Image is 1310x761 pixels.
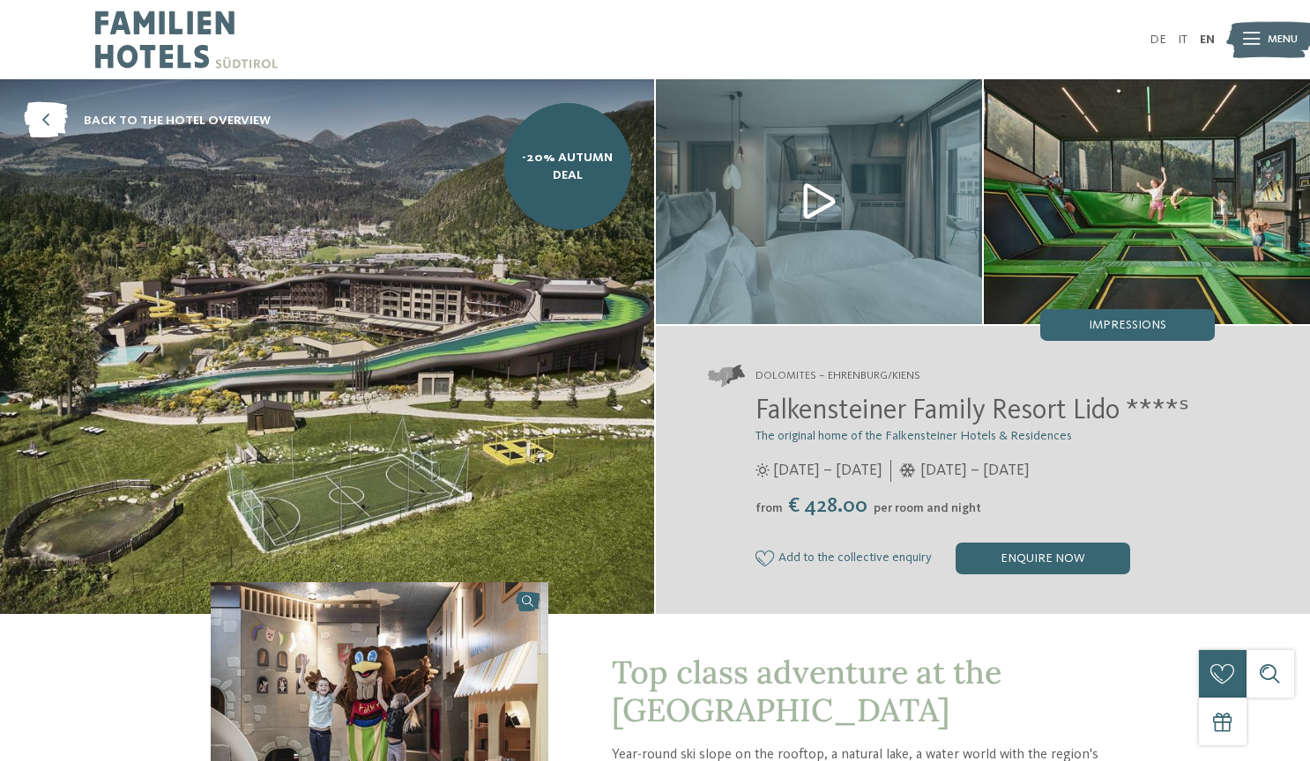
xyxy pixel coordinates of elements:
span: € 428.00 [785,496,872,517]
a: EN [1200,33,1215,46]
img: The family hotel near the Dolomites with unique flair [656,79,982,324]
span: Top class adventure at the [GEOGRAPHIC_DATA] [612,652,1001,730]
span: Impressions [1089,319,1166,331]
span: -20% Autumn Deal [516,149,619,184]
span: [DATE] – [DATE] [920,460,1030,482]
span: Menu [1268,32,1298,48]
a: DE [1150,33,1166,46]
span: Dolomites – Ehrenburg/Kiens [755,368,920,384]
span: from [755,502,783,514]
span: Add to the collective enquiry [778,551,932,565]
span: per room and night [874,502,981,514]
a: IT [1178,33,1187,46]
span: Falkensteiner Family Resort Lido ****ˢ [755,397,1189,425]
i: Opening times in winter [899,463,916,477]
div: enquire now [956,543,1130,574]
a: back to the hotel overview [24,103,271,139]
a: -20% Autumn Deal [504,103,631,230]
i: Opening times in summer [755,463,770,477]
span: The original home of the Falkensteiner Hotels & Residences [755,430,1072,442]
span: back to the hotel overview [84,112,271,129]
span: [DATE] – [DATE] [773,460,882,482]
img: The family hotel near the Dolomites with unique flair [984,79,1310,324]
